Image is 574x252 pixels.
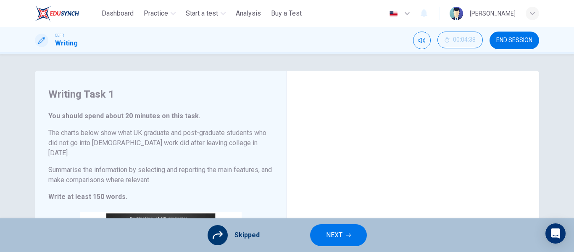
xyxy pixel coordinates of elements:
[55,32,64,38] span: CEFR
[470,8,516,19] div: [PERSON_NAME]
[437,32,483,48] button: 00:04:38
[234,230,260,240] span: Skipped
[55,38,78,48] h1: Writing
[268,6,305,21] button: Buy a Test
[98,6,137,21] button: Dashboard
[48,193,127,201] strong: Write at least 150 words.
[182,6,229,21] button: Start a test
[48,88,273,101] h4: Writing Task 1
[450,7,463,20] img: Profile picture
[310,224,367,246] button: NEXT
[232,6,264,21] button: Analysis
[48,165,273,185] h6: Summarise the information by selecting and reporting the main features, and make comparisons wher...
[413,32,431,49] div: Mute
[35,5,98,22] a: ELTC logo
[140,6,179,21] button: Practice
[388,11,399,17] img: en
[496,37,532,44] span: END SESSION
[48,111,273,121] h6: You should spend about 20 minutes on this task.
[102,8,134,19] span: Dashboard
[186,8,218,19] span: Start a test
[490,32,539,49] button: END SESSION
[144,8,168,19] span: Practice
[453,37,476,43] span: 00:04:38
[437,32,483,49] div: Hide
[326,229,342,241] span: NEXT
[48,128,273,158] h6: The charts below show what UK graduate and post-graduate students who did not go into [DEMOGRAPHI...
[545,223,566,244] div: Open Intercom Messenger
[236,8,261,19] span: Analysis
[35,5,79,22] img: ELTC logo
[271,8,302,19] span: Buy a Test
